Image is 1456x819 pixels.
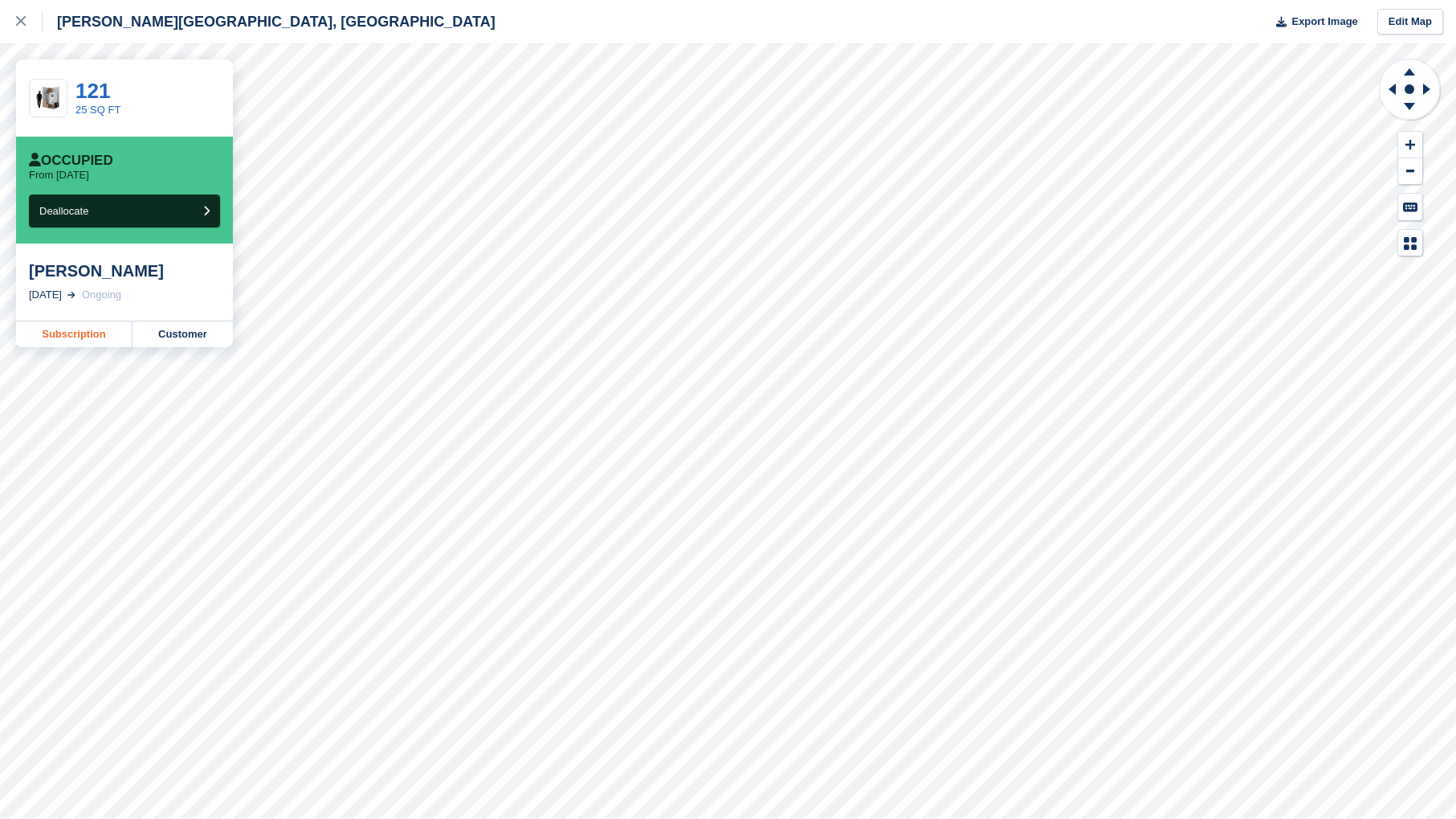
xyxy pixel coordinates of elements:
a: Customer [133,321,233,347]
button: Map Legend [1398,230,1422,256]
img: arrow-right-light-icn-cde0832a797a2874e46488d9cf13f60e5c3a73dbe684e267c42b8395dfbc2abf.svg [67,292,75,298]
div: Ongoing [82,287,121,303]
a: 121 [75,79,110,103]
button: Keyboard Shortcuts [1398,194,1422,220]
div: Occupied [29,153,113,169]
a: Subscription [16,321,133,347]
button: Export Image [1266,9,1358,35]
p: From [DATE] [29,169,89,182]
div: [PERSON_NAME][GEOGRAPHIC_DATA], [GEOGRAPHIC_DATA] [43,12,496,31]
a: 25 SQ FT [75,104,120,116]
img: 20-sqft-unit.jpg [30,84,67,113]
button: Zoom Out [1398,158,1422,185]
span: Export Image [1291,14,1357,30]
span: Deallocate [39,205,88,217]
a: Edit Map [1377,9,1443,35]
button: Deallocate [29,195,220,227]
button: Zoom In [1398,132,1422,158]
div: [DATE] [29,287,62,303]
div: [PERSON_NAME] [29,261,220,281]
